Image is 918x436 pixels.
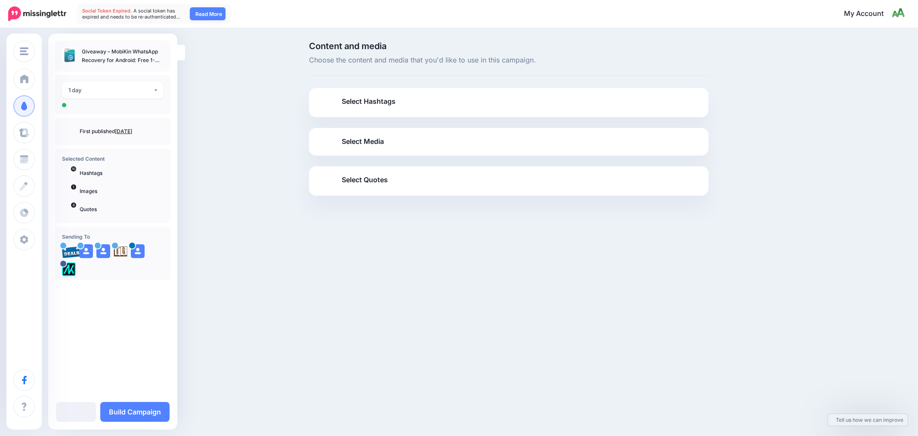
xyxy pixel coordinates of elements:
img: user_default_image.png [79,244,93,258]
span: 6 [71,202,76,208]
a: [DATE] [115,128,132,134]
a: Select Media [318,135,700,149]
p: First published [80,128,164,135]
img: 300371053_782866562685722_1733786435366177641_n-bsa128417.png [62,262,76,276]
h4: Selected Content [62,156,164,162]
p: Hashtags [80,169,164,177]
a: Read More [190,7,226,20]
span: Select Hashtags [342,96,396,107]
span: Select Media [342,136,384,147]
span: Social Token Expired. [82,8,132,14]
h4: Sending To [62,234,164,240]
span: Choose the content and media that you'd like to use in this campaign. [309,55,708,66]
a: Tell us how we can improve [828,414,908,426]
img: agK0rCH6-27705.jpg [114,244,127,258]
p: Images [80,187,164,195]
p: Giveaway – MobiKin WhatsApp Recovery for Android: Free 1-year License Code – Full Version For Win... [82,47,164,65]
p: Quotes [80,206,164,213]
img: user_default_image.png [131,244,145,258]
a: Select Hashtags [318,95,700,117]
span: 1 [71,184,76,190]
img: e2996b0c750cc040e82e83c4f45b72c7_thumb.jpg [62,47,77,63]
a: Select Quotes [318,173,700,196]
a: My Account [835,3,905,25]
img: 95cf0fca748e57b5e67bba0a1d8b2b21-27699.png [62,244,81,258]
div: 1 day [68,85,153,95]
span: Select Quotes [342,174,388,186]
img: menu.png [20,47,28,55]
span: Content and media [309,42,708,50]
span: 10 [71,166,76,171]
img: user_default_image.png [96,244,110,258]
button: 1 day [62,82,164,99]
span: A social token has expired and needs to be re-authenticated… [82,8,180,20]
img: Missinglettr [8,6,66,21]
